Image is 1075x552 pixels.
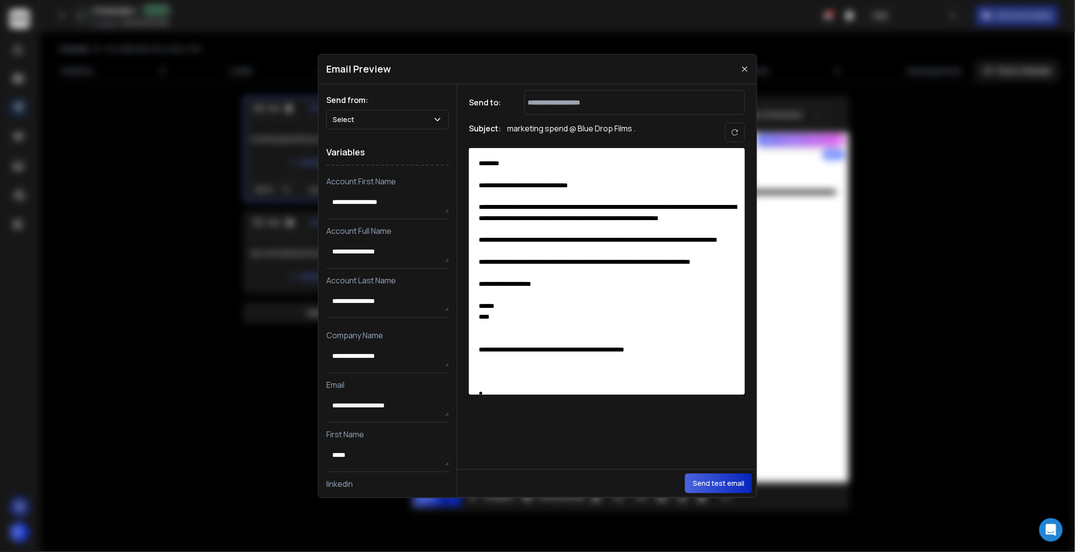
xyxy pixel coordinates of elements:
h1: Variables [326,139,449,166]
h1: Send from: [326,94,449,106]
div: Open Intercom Messenger [1039,518,1063,542]
p: Company Name [326,329,449,341]
p: Account Full Name [326,225,449,237]
p: First Name [326,428,449,440]
p: linkedin [326,478,449,490]
p: Email [326,379,449,391]
h1: Send to: [469,97,508,108]
p: Account Last Name [326,275,449,286]
h1: Subject: [469,123,501,142]
p: Account First Name [326,176,449,187]
h1: Email Preview [326,62,391,76]
p: marketing spend @ Blue Drop Films . [507,123,635,142]
button: Send test email [685,474,752,493]
p: Select [333,115,358,125]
